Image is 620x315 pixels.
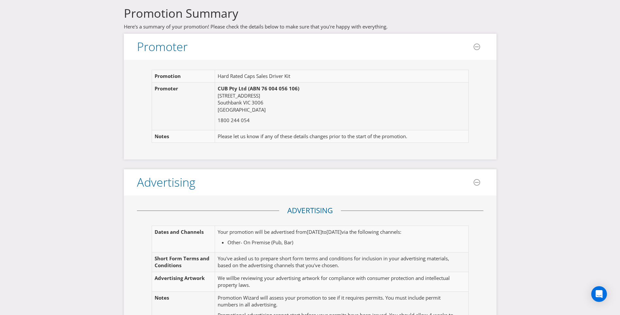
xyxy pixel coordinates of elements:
span: (ABN 76 004 056 106) [248,85,299,92]
p: 1800 244 054 [218,117,459,124]
td: Please let us know if any of these details changes prior to the start of the promotion. [215,130,461,142]
span: Promoter [155,85,178,92]
h3: Advertising [137,176,195,189]
span: via the following channels: [342,229,401,235]
span: VIC [243,99,250,106]
span: Other [227,239,241,246]
td: Dates and Channels [152,226,215,252]
td: Hard Rated Caps Sales Driver Kit [215,70,461,83]
td: Advertising Artwork [152,272,215,291]
p: Promotion Wizard will assess your promotion to see if it requires permits. You must include permi... [218,294,460,308]
span: [DATE] [327,229,342,235]
span: be reviewing your advertising artwork for compliance with consumer protection and intellectual pr... [218,275,450,288]
span: CUB Pty Ltd [218,85,247,92]
span: [GEOGRAPHIC_DATA] [218,106,266,113]
legend: Advertising [279,205,341,216]
span: Your promotion will be advertised from [218,229,307,235]
span: Southbank [218,99,242,106]
span: [DATE] [307,229,322,235]
div: Open Intercom Messenger [591,286,607,302]
p: Here's a summary of your promotion! Please check the details below to make sure that you're happy... [124,23,496,30]
span: You've asked us to prepare short form terms and conditions for inclusion in your advertising mate... [218,255,449,269]
span: to [322,229,327,235]
h3: Promotion Summary [124,7,496,20]
span: [STREET_ADDRESS] [218,92,260,99]
span: - On Premise (Pub, Bar) [241,239,293,246]
span: 3006 [252,99,263,106]
span: We will [218,275,234,281]
span: Promoter [137,39,188,55]
td: Short Form Terms and Conditions [152,252,215,272]
td: Notes [152,130,215,142]
td: Promotion [152,70,215,83]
